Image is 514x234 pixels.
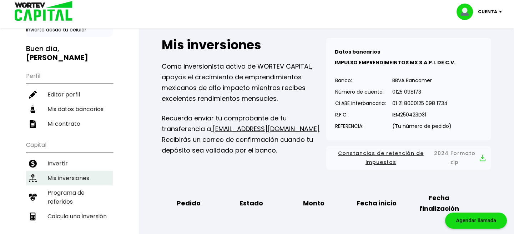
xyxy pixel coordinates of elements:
[26,26,113,34] p: Invierte desde tu celular
[392,86,452,97] p: 0125 098173
[335,48,380,55] b: Datos bancarios
[332,149,485,167] button: Constancias de retención de impuestos2024 Formato zip
[303,198,324,209] b: Monto
[26,171,113,185] a: Mis inversiones
[332,149,429,167] span: Constancias de retención de impuestos
[211,124,320,133] a: [EMAIL_ADDRESS][DOMAIN_NAME]
[29,213,37,220] img: calculadora-icon.17d418c4.svg
[392,75,452,86] p: BBVA Bancomer
[162,61,327,104] p: Como inversionista activo de WORTEV CAPITAL, apoyas el crecimiento de emprendimientos mexicanos d...
[29,160,37,168] img: invertir-icon.b3b967d7.svg
[26,156,113,171] a: Invertir
[335,86,386,97] p: Número de cuenta:
[357,198,397,209] b: Fecha inicio
[392,109,452,120] p: IEM250423D31
[392,121,452,131] p: (Tu número de pedido)
[177,198,201,209] b: Pedido
[335,121,386,131] p: REFERENCIA:
[26,185,113,209] a: Programa de referidos
[29,105,37,113] img: datos-icon.10cf9172.svg
[497,11,507,13] img: icon-down
[29,120,37,128] img: contrato-icon.f2db500c.svg
[335,98,386,109] p: CLABE Interbancaria:
[240,198,263,209] b: Estado
[29,174,37,182] img: inversiones-icon.6695dc30.svg
[29,91,37,99] img: editar-icon.952d3147.svg
[26,87,113,102] a: Editar perfil
[26,44,113,62] h3: Buen día,
[392,98,452,109] p: 01 21 8000125 098 1734
[335,75,386,86] p: Banco:
[413,193,465,214] b: Fecha finalización
[335,59,455,66] b: IMPULSO EMPRENDIMEINTOS MX S.A.P.I. DE C.V.
[29,193,37,201] img: recomiendanos-icon.9b8e9327.svg
[26,209,113,224] a: Calcula una inversión
[445,213,507,229] div: Agendar llamada
[335,109,386,120] p: R.F.C.:
[478,6,497,17] p: Cuenta
[26,116,113,131] a: Mi contrato
[162,38,327,52] h2: Mis inversiones
[162,113,327,156] p: Recuerda enviar tu comprobante de tu transferencia a Recibirás un correo de confirmación cuando t...
[26,53,88,63] b: [PERSON_NAME]
[457,4,478,20] img: profile-image
[26,68,113,131] ul: Perfil
[26,102,113,116] a: Mis datos bancarios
